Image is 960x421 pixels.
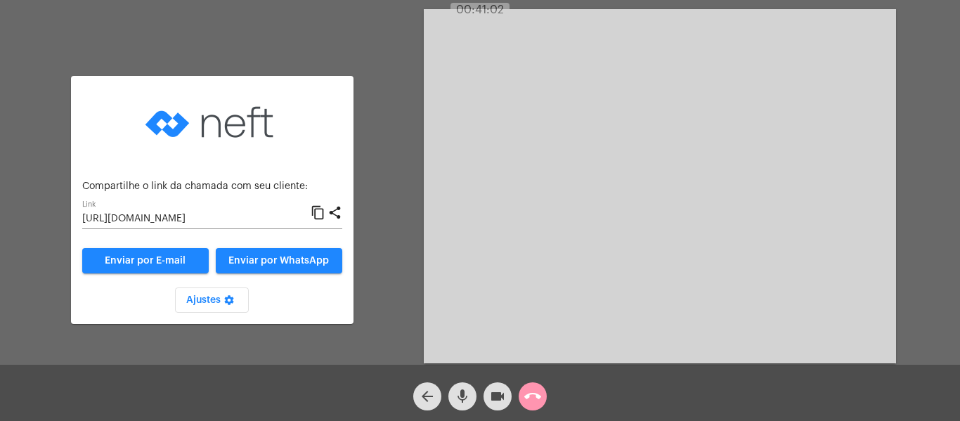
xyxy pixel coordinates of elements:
span: Enviar por E-mail [105,256,186,266]
mat-icon: call_end [524,388,541,405]
button: Ajustes [175,287,249,313]
mat-icon: settings [221,294,238,311]
button: Enviar por WhatsApp [216,248,342,273]
span: Enviar por WhatsApp [228,256,329,266]
mat-icon: share [327,205,342,221]
mat-icon: videocam [489,388,506,405]
span: 00:41:02 [456,4,504,15]
p: Compartilhe o link da chamada com seu cliente: [82,181,342,192]
a: Enviar por E-mail [82,248,209,273]
mat-icon: arrow_back [419,388,436,405]
span: Ajustes [186,295,238,305]
mat-icon: mic [454,388,471,405]
img: logo-neft-novo-2.png [142,87,283,157]
mat-icon: content_copy [311,205,325,221]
